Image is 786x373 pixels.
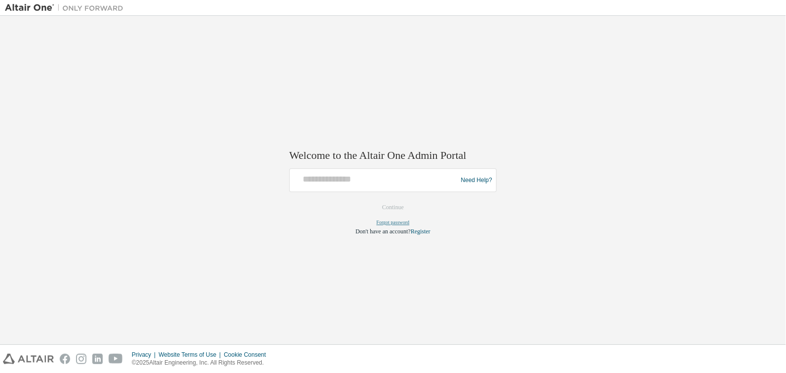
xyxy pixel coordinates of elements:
p: © 2025 Altair Engineering, Inc. All Rights Reserved. [132,359,272,367]
img: altair_logo.svg [3,354,54,364]
a: Forgot password [377,220,410,225]
img: Altair One [5,3,128,13]
div: Privacy [132,351,158,359]
h2: Welcome to the Altair One Admin Portal [289,149,497,162]
img: linkedin.svg [92,354,103,364]
span: Don't have an account? [355,228,411,235]
img: instagram.svg [76,354,86,364]
img: facebook.svg [60,354,70,364]
img: youtube.svg [109,354,123,364]
a: Register [411,228,431,235]
a: Need Help? [461,180,492,181]
div: Cookie Consent [224,351,272,359]
div: Website Terms of Use [158,351,224,359]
